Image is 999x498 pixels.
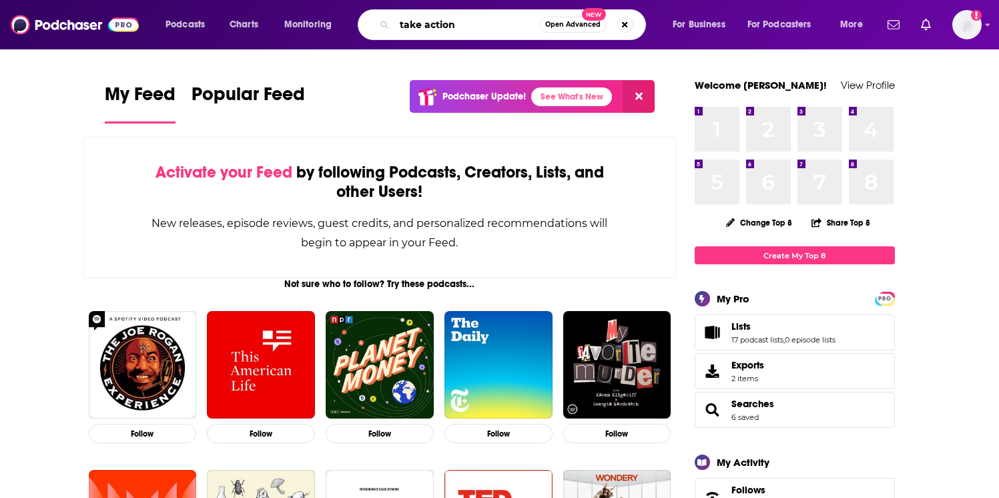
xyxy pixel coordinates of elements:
button: Open AdvancedNew [539,17,607,33]
a: Popular Feed [192,83,305,123]
a: Searches [731,398,774,410]
a: 6 saved [731,413,759,422]
span: Charts [230,15,258,34]
input: Search podcasts, credits, & more... [394,14,539,35]
span: Lists [731,320,751,332]
svg: Email not verified [971,10,982,21]
span: Activate your Feed [155,162,292,182]
span: Searches [695,392,895,428]
a: Searches [699,401,726,419]
a: Lists [731,320,836,332]
button: open menu [739,14,831,35]
button: open menu [831,14,880,35]
span: For Business [673,15,725,34]
span: PRO [877,294,893,304]
span: Lists [695,314,895,350]
button: Follow [444,424,553,443]
button: open menu [275,14,349,35]
div: My Pro [717,292,749,305]
span: Logged in as EllaRoseMurphy [952,10,982,39]
div: by following Podcasts, Creators, Lists, and other Users! [151,163,609,202]
a: Show notifications dropdown [916,13,936,36]
a: 0 episode lists [785,335,836,344]
a: PRO [877,293,893,303]
span: 2 items [731,374,764,383]
a: Create My Top 8 [695,246,895,264]
span: Exports [731,359,764,371]
a: Follows [731,484,854,496]
span: For Podcasters [747,15,811,34]
span: More [840,15,863,34]
span: Podcasts [165,15,205,34]
img: User Profile [952,10,982,39]
div: Search podcasts, credits, & more... [370,9,659,40]
div: My Activity [717,456,769,469]
button: Follow [326,424,434,443]
span: Exports [699,362,726,381]
a: Exports [695,353,895,389]
span: Follows [731,484,765,496]
button: Show profile menu [952,10,982,39]
img: My Favorite Murder with Karen Kilgariff and Georgia Hardstark [563,311,671,419]
a: Welcome [PERSON_NAME]! [695,79,827,91]
a: 17 podcast lists [731,335,783,344]
div: Not sure who to follow? Try these podcasts... [83,278,677,290]
img: This American Life [207,311,315,419]
button: open menu [156,14,222,35]
a: My Feed [105,83,176,123]
span: Popular Feed [192,83,305,113]
img: Planet Money [326,311,434,419]
a: Lists [699,323,726,342]
img: Podchaser - Follow, Share and Rate Podcasts [11,12,139,37]
button: Follow [563,424,671,443]
span: New [582,8,606,21]
a: See What's New [531,87,612,106]
span: My Feed [105,83,176,113]
a: View Profile [841,79,895,91]
button: Change Top 8 [718,214,801,231]
img: The Daily [444,311,553,419]
span: Open Advanced [545,21,601,28]
button: Follow [89,424,197,443]
span: , [783,335,785,344]
div: New releases, episode reviews, guest credits, and personalized recommendations will begin to appe... [151,214,609,252]
button: Follow [207,424,315,443]
a: Show notifications dropdown [882,13,905,36]
button: open menu [663,14,742,35]
button: Share Top 8 [811,210,871,236]
span: Monitoring [284,15,332,34]
img: The Joe Rogan Experience [89,311,197,419]
a: Charts [221,14,266,35]
p: Podchaser Update! [442,91,526,102]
